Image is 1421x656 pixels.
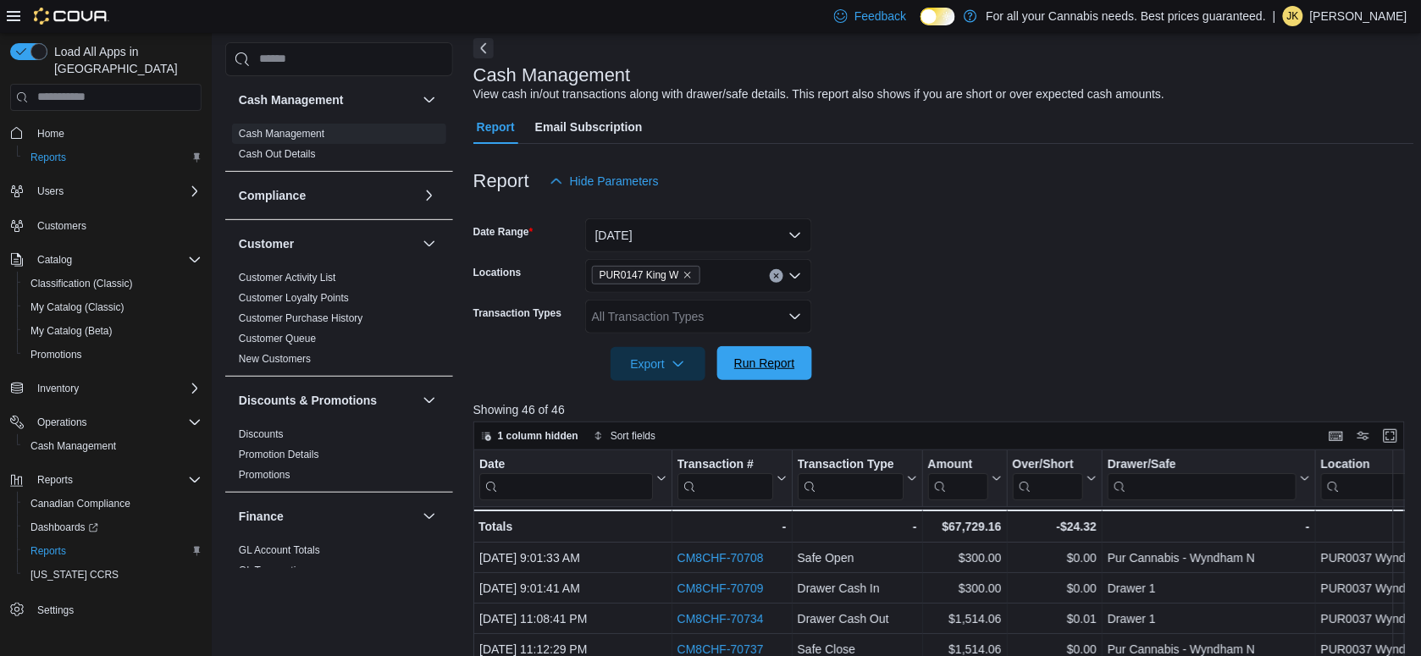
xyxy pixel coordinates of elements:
a: Cash Management [24,436,123,456]
span: Classification (Classic) [30,277,133,290]
a: Discounts [239,428,284,440]
span: Discounts [239,427,284,441]
span: My Catalog (Beta) [30,324,113,338]
label: Locations [473,266,522,279]
span: Run Report [734,355,795,372]
div: $0.01 [1012,609,1096,629]
button: Canadian Compliance [17,492,208,515]
div: $300.00 [927,578,1001,598]
div: Finance [225,540,453,587]
span: Promotions [239,468,290,482]
div: Over/Short [1012,456,1082,499]
span: Dark Mode [921,25,921,26]
span: Canadian Compliance [30,497,130,510]
h3: Cash Management [473,65,631,85]
button: Operations [3,411,208,434]
span: Users [37,185,64,198]
div: -$24.32 [1012,516,1096,537]
div: $0.00 [1012,578,1096,598]
button: Discounts & Promotions [419,390,440,411]
h3: Cash Management [239,91,344,108]
span: Home [30,123,202,144]
button: Remove PUR0147 King W from selection in this group [683,270,693,280]
div: $67,729.16 [927,516,1001,537]
button: Users [30,181,70,201]
div: $0.00 [1012,548,1096,568]
div: $1,514.06 [927,609,1001,629]
div: Date [479,456,653,472]
div: Drawer Cash In [797,578,916,598]
p: [PERSON_NAME] [1310,6,1407,26]
div: - [1108,516,1310,537]
span: Operations [30,412,202,433]
span: Email Subscription [535,110,643,144]
p: | [1273,6,1276,26]
div: Safe Open [797,548,916,568]
span: Home [37,127,64,141]
span: PUR0147 King W [592,266,700,284]
a: CM8CHF-70737 [677,642,763,656]
span: Inventory [30,378,202,399]
label: Transaction Types [473,306,561,320]
button: Transaction # [677,456,786,499]
span: [US_STATE] CCRS [30,568,119,582]
h3: Discounts & Promotions [239,392,377,409]
button: My Catalog (Classic) [17,295,208,319]
button: Export [611,347,705,381]
a: Customers [30,216,93,236]
span: Customers [37,219,86,233]
button: Amount [927,456,1001,499]
div: - [797,516,916,537]
button: Reports [30,470,80,490]
span: Customer Activity List [239,271,336,284]
div: Transaction Type [797,456,903,499]
p: Showing 46 of 46 [473,401,1415,418]
span: Cash Out Details [239,147,316,161]
span: Dashboards [30,521,98,534]
div: $300.00 [927,548,1001,568]
a: Reports [24,541,73,561]
button: Over/Short [1012,456,1096,499]
button: Inventory [3,377,208,400]
a: My Catalog (Beta) [24,321,119,341]
a: Cash Out Details [239,148,316,160]
button: Promotions [17,343,208,367]
a: Dashboards [17,515,208,539]
span: Reports [24,147,202,168]
button: Next [473,38,494,58]
button: Catalog [30,250,79,270]
button: Display options [1353,426,1374,446]
button: Drawer/Safe [1108,456,1310,499]
button: Open list of options [788,269,802,283]
button: Cash Management [17,434,208,458]
div: [DATE] 9:01:33 AM [479,548,666,568]
button: Hide Parameters [543,164,666,198]
span: Cash Management [30,439,116,453]
span: Reports [30,544,66,558]
h3: Report [473,171,529,191]
span: Users [30,181,202,201]
span: Washington CCRS [24,565,202,585]
div: Date [479,456,653,499]
a: Promotions [239,469,290,481]
div: Drawer 1 [1108,578,1310,598]
span: Operations [37,416,87,429]
button: [DATE] [585,218,812,252]
span: Promotion Details [239,448,319,461]
span: Sort fields [611,429,655,443]
span: Customer Queue [239,332,316,345]
img: Cova [34,8,109,25]
button: Compliance [419,185,440,206]
button: Reports [3,468,208,492]
a: Dashboards [24,517,105,537]
div: - [677,516,786,537]
div: Amount [927,456,987,472]
span: 1 column hidden [498,429,578,443]
button: Home [3,121,208,146]
span: Reports [30,151,66,164]
button: Catalog [3,248,208,272]
label: Date Range [473,225,534,239]
a: Settings [30,600,80,620]
h3: Finance [239,508,284,525]
button: Reports [17,539,208,563]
